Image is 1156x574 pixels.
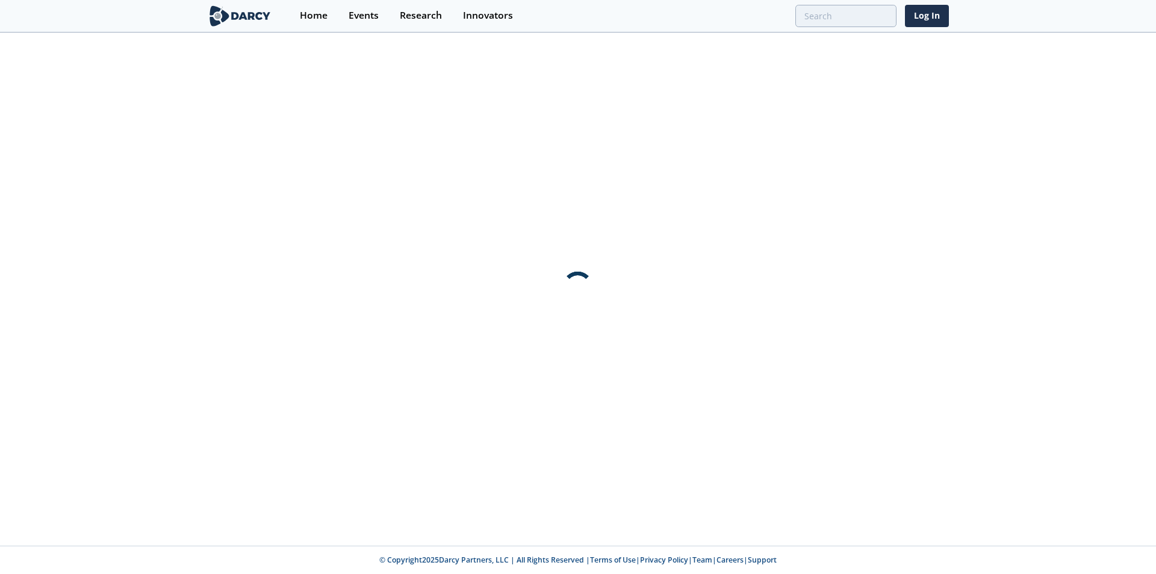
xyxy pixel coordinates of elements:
div: Research [400,11,442,20]
div: Innovators [463,11,513,20]
a: Team [692,555,712,565]
div: Events [349,11,379,20]
a: Careers [716,555,744,565]
img: logo-wide.svg [207,5,273,27]
input: Advanced Search [795,5,897,27]
a: Log In [905,5,949,27]
p: © Copyright 2025 Darcy Partners, LLC | All Rights Reserved | | | | | [132,555,1024,566]
a: Privacy Policy [640,555,688,565]
a: Support [748,555,777,565]
a: Terms of Use [590,555,636,565]
div: Home [300,11,328,20]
